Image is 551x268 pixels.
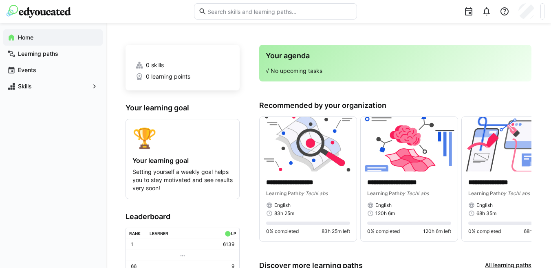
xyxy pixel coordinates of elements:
[274,202,291,209] span: English
[298,190,328,196] span: by TechLabs
[274,210,294,217] span: 83h 25m
[266,51,525,60] h3: Your agenda
[361,117,458,171] img: image
[367,228,400,235] span: 0% completed
[266,228,299,235] span: 0% completed
[132,168,233,192] p: Setting yourself a weekly goal helps you to stay motivated and see results very soon!
[266,67,525,75] p: √ No upcoming tasks
[423,228,451,235] span: 120h 6m left
[132,126,233,150] div: 🏆
[150,231,168,236] div: Learner
[500,190,530,196] span: by TechLabs
[231,231,236,236] div: LP
[367,190,399,196] span: Learning Path
[126,103,240,112] h3: Your learning goal
[223,241,234,248] p: 6139
[468,190,500,196] span: Learning Path
[132,156,233,165] h4: Your learning goal
[259,101,531,110] h3: Recommended by your organization
[260,117,357,171] img: image
[129,231,141,236] div: Rank
[266,190,298,196] span: Learning Path
[476,210,496,217] span: 68h 35m
[375,202,392,209] span: English
[126,212,240,221] h3: Leaderboard
[468,228,501,235] span: 0% completed
[207,8,353,15] input: Search skills and learning paths…
[375,210,395,217] span: 120h 6m
[399,190,429,196] span: by TechLabs
[146,72,190,81] span: 0 learning points
[135,61,230,69] a: 0 skills
[146,61,164,69] span: 0 skills
[476,202,493,209] span: English
[322,228,350,235] span: 83h 25m left
[131,241,133,248] p: 1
